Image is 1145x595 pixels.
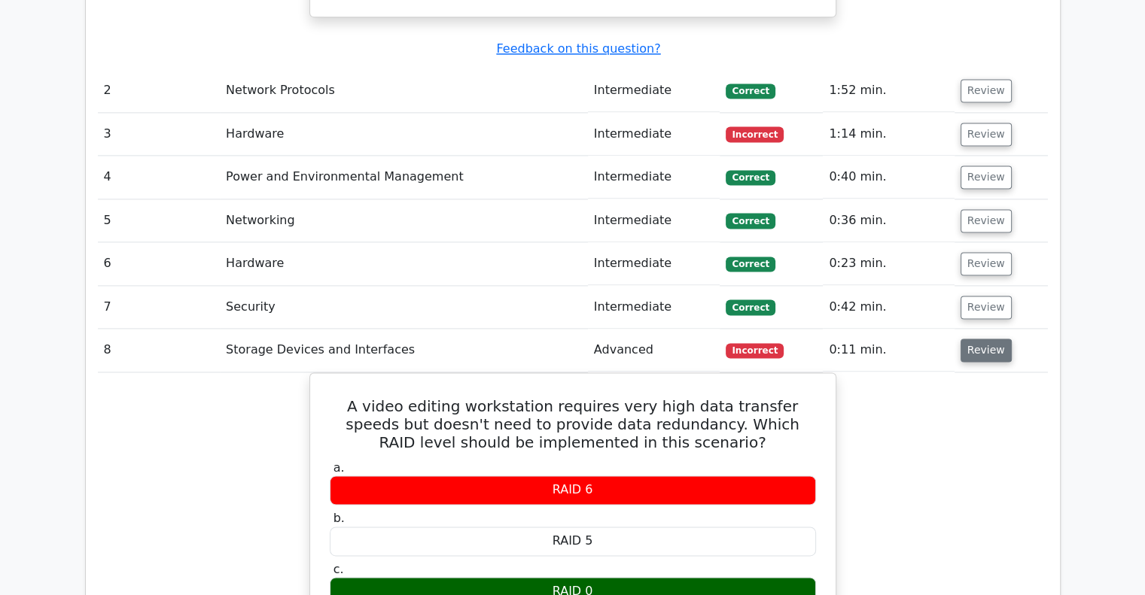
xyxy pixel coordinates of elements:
span: Correct [726,257,775,272]
td: 1:52 min. [823,69,954,112]
td: 4 [98,156,221,199]
span: Correct [726,83,775,99]
div: RAID 5 [330,527,816,556]
span: b. [333,511,345,525]
td: 5 [98,199,221,242]
td: 0:36 min. [823,199,954,242]
td: 2 [98,69,221,112]
button: Review [961,209,1012,232]
td: 0:11 min. [823,329,954,372]
td: Intermediate [588,69,720,112]
td: 6 [98,242,221,285]
h5: A video editing workstation requires very high data transfer speeds but doesn't need to provide d... [328,397,818,451]
td: 1:14 min. [823,113,954,156]
span: a. [333,460,345,475]
td: Intermediate [588,156,720,199]
div: RAID 6 [330,475,816,505]
td: Power and Environmental Management [220,156,588,199]
td: Security [220,286,588,329]
button: Review [961,165,1012,189]
td: Network Protocols [220,69,588,112]
span: Incorrect [726,343,784,358]
td: Intermediate [588,113,720,156]
td: Advanced [588,329,720,372]
td: Hardware [220,242,588,285]
td: 0:42 min. [823,286,954,329]
button: Review [961,79,1012,102]
td: Intermediate [588,199,720,242]
td: 3 [98,113,221,156]
span: c. [333,562,344,576]
span: Correct [726,299,775,314]
td: 0:40 min. [823,156,954,199]
td: Hardware [220,113,588,156]
td: 8 [98,329,221,372]
td: Intermediate [588,242,720,285]
a: Feedback on this question? [496,41,660,56]
button: Review [961,296,1012,319]
span: Correct [726,213,775,228]
td: Storage Devices and Interfaces [220,329,588,372]
span: Correct [726,170,775,185]
td: 0:23 min. [823,242,954,285]
td: Intermediate [588,286,720,329]
td: Networking [220,199,588,242]
button: Review [961,123,1012,146]
td: 7 [98,286,221,329]
span: Incorrect [726,126,784,141]
button: Review [961,338,1012,362]
button: Review [961,252,1012,275]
